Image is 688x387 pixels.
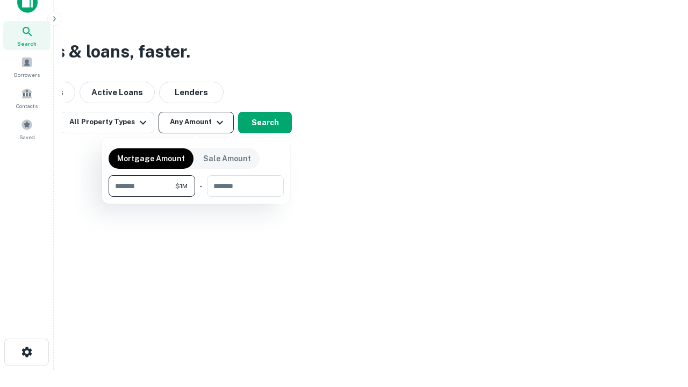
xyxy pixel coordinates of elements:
[634,301,688,353] iframe: Chat Widget
[175,181,188,191] span: $1M
[199,175,203,197] div: -
[203,153,251,164] p: Sale Amount
[117,153,185,164] p: Mortgage Amount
